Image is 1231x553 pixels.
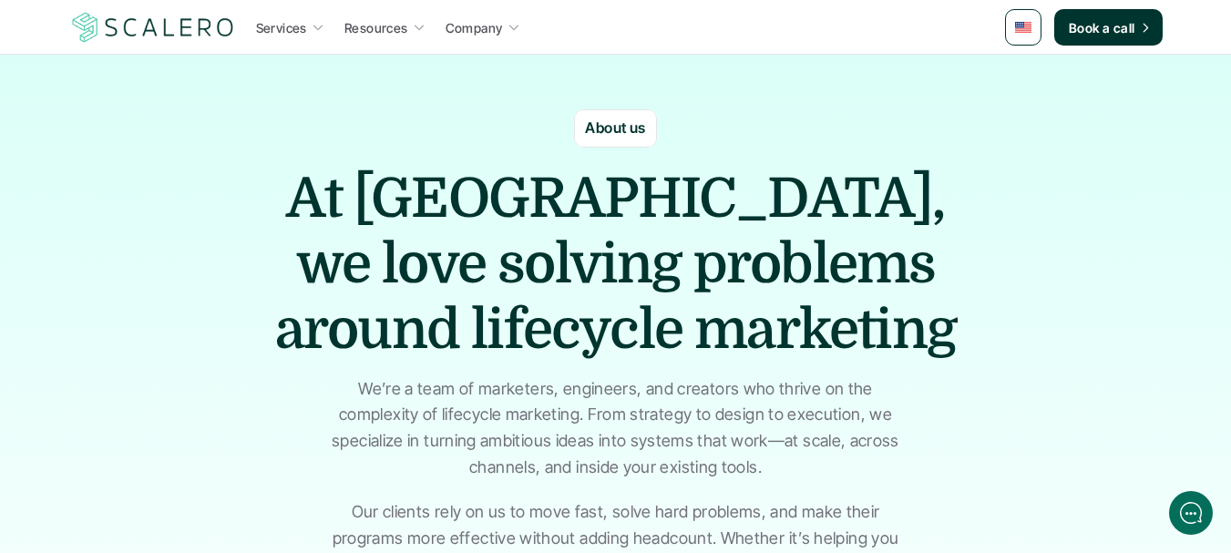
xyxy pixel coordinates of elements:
[1169,491,1213,535] iframe: gist-messenger-bubble-iframe
[1069,18,1135,37] p: Book a call
[27,88,337,118] h1: Hi! Welcome to Scalero.
[69,11,237,44] a: Scalero company logo
[251,166,980,363] h1: At [GEOGRAPHIC_DATA], we love solving problems around lifecycle marketing
[69,10,237,45] img: Scalero company logo
[27,121,337,209] h2: Let us know if we can help with lifecycle marketing.
[1054,9,1163,46] a: Book a call
[585,117,646,140] p: About us
[118,252,219,267] span: New conversation
[152,435,231,447] span: We run on Gist
[344,18,408,37] p: Resources
[320,376,912,481] p: We’re a team of marketers, engineers, and creators who thrive on the complexity of lifecycle mark...
[256,18,307,37] p: Services
[446,18,503,37] p: Company
[28,241,336,278] button: New conversation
